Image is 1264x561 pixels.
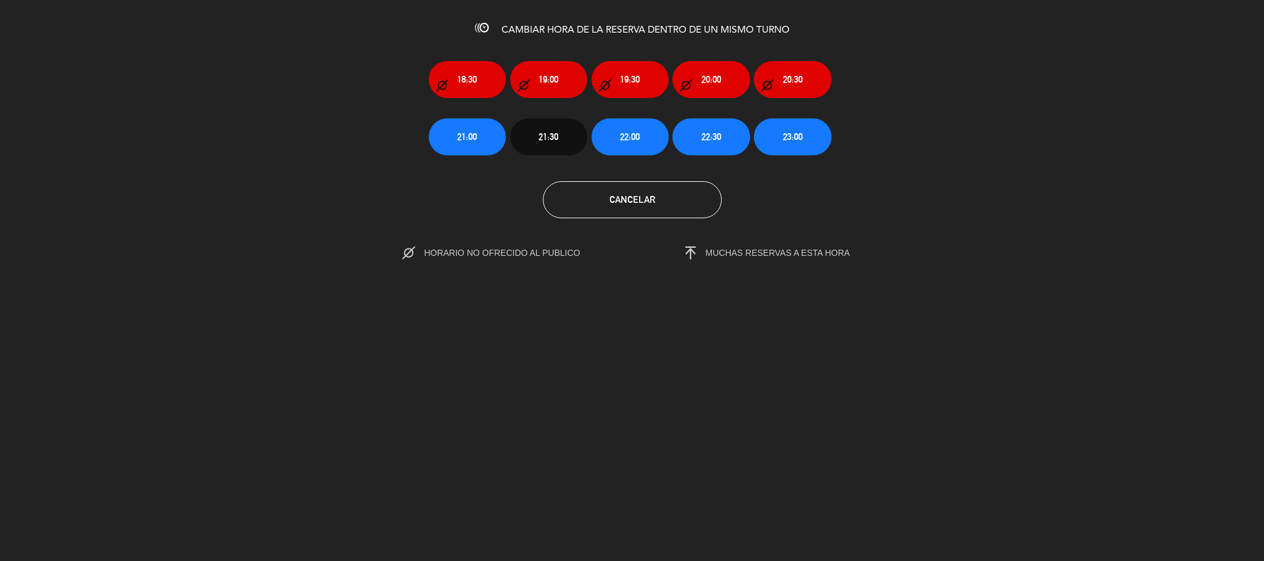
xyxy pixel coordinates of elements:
[783,72,803,86] span: 20:30
[457,129,477,144] span: 21:00
[539,129,558,144] span: 21:30
[672,61,750,98] button: 20:00
[609,194,655,205] span: Cancelar
[620,129,640,144] span: 22:00
[510,118,587,155] button: 21:30
[592,61,669,98] button: 19:30
[783,129,803,144] span: 23:00
[429,118,506,155] button: 21:00
[424,248,606,258] span: HORARIO NO OFRECIDO AL PUBLICO
[429,61,506,98] button: 18:30
[672,118,750,155] button: 22:30
[620,72,640,86] span: 19:30
[592,118,669,155] button: 22:00
[502,25,790,35] span: CAMBIAR HORA DE LA RESERVA DENTRO DE UN MISMO TURNO
[701,129,721,144] span: 22:30
[706,248,850,258] span: MUCHAS RESERVAS A ESTA HORA
[457,72,477,86] span: 18:30
[701,72,721,86] span: 20:00
[543,181,722,218] button: Cancelar
[539,72,558,86] span: 19:00
[754,118,831,155] button: 23:00
[754,61,831,98] button: 20:30
[510,61,587,98] button: 19:00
